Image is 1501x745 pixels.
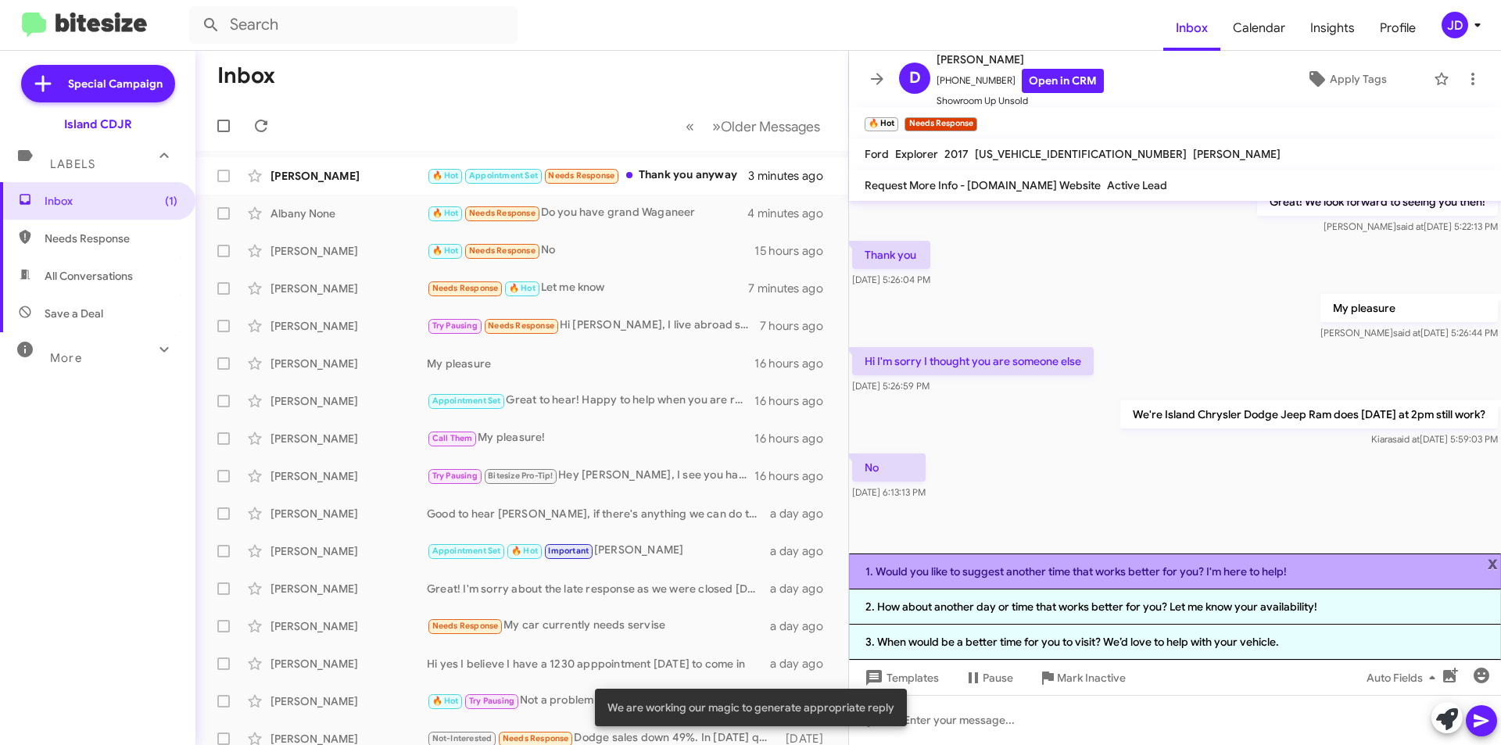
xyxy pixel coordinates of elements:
h1: Inbox [217,63,275,88]
div: Island CDJR [64,116,132,132]
div: 3 minutes ago [748,168,836,184]
p: Thank you [852,241,930,269]
small: Needs Response [905,117,976,131]
span: Appointment Set [469,170,538,181]
div: My pleasure [427,356,754,371]
div: 16 hours ago [754,468,836,484]
p: My pleasure [1320,294,1498,322]
a: Open in CRM [1022,69,1104,93]
span: More [50,351,82,365]
span: We are working our magic to generate appropriate reply [607,700,894,715]
p: We're Island Chrysler Dodge Jeep Ram does [DATE] at 2pm still work? [1120,400,1498,428]
a: Insights [1298,5,1367,51]
div: Great! I'm sorry about the late response as we were closed [DATE], but yes we have a great invent... [427,581,770,596]
div: [PERSON_NAME] [270,318,427,334]
span: [US_VEHICLE_IDENTIFICATION_NUMBER] [975,147,1187,161]
div: [PERSON_NAME] [270,468,427,484]
span: Try Pausing [432,321,478,331]
span: said at [1393,327,1420,338]
p: No [852,453,926,482]
div: [PERSON_NAME] [270,281,427,296]
div: My car currently needs servise [427,617,770,635]
div: [PERSON_NAME] [270,393,427,409]
a: Inbox [1163,5,1220,51]
span: Needs Response [503,733,569,743]
span: [PERSON_NAME] [937,50,1104,69]
div: [PERSON_NAME] [270,356,427,371]
span: [PHONE_NUMBER] [937,69,1104,93]
span: 🔥 Hot [509,283,536,293]
div: JD [1442,12,1468,38]
span: « [686,116,694,136]
span: [DATE] 5:26:59 PM [852,380,930,392]
button: Auto Fields [1354,664,1454,692]
div: Albany None [270,206,427,221]
span: Explorer [895,147,938,161]
div: a day ago [770,543,836,559]
span: Mark Inactive [1057,664,1126,692]
div: Good to hear [PERSON_NAME], if there's anything we can do to help don't hesitate to reach back out! [427,506,770,521]
span: Appointment Set [432,396,501,406]
div: a day ago [770,581,836,596]
div: [PERSON_NAME] [270,543,427,559]
div: Let me know [427,279,748,297]
span: [DATE] 6:13:13 PM [852,486,926,498]
span: Needs Response [469,208,536,218]
span: 2017 [944,147,969,161]
div: [PERSON_NAME] [270,243,427,259]
span: Needs Response [432,621,499,631]
button: Mark Inactive [1026,664,1138,692]
div: 4 minutes ago [747,206,836,221]
span: All Conversations [45,268,133,284]
small: 🔥 Hot [865,117,898,131]
p: Great! We look forward to seeing you then! [1257,188,1498,216]
div: 16 hours ago [754,431,836,446]
button: Next [703,110,829,142]
span: Important [548,546,589,556]
p: Hi I'm sorry I thought you are someone else [852,347,1094,375]
div: My pleasure! [427,429,754,447]
span: 🔥 Hot [432,245,459,256]
span: Needs Response [469,245,536,256]
button: Previous [676,110,704,142]
div: Not a problem [PERSON_NAME], if you have any questions or concerns in the meantime I am here to h... [427,692,778,710]
div: Hi [PERSON_NAME], I live abroad so this should be a 100% remote transaction. I'm interested in ei... [427,317,760,335]
div: a day ago [770,618,836,634]
div: Do you have grand Waganeer [427,204,747,222]
span: Inbox [45,193,177,209]
span: Calendar [1220,5,1298,51]
div: [PERSON_NAME] [427,542,770,560]
a: Profile [1367,5,1428,51]
span: [PERSON_NAME] [1193,147,1281,161]
div: Hi yes I believe I have a 1230 apppointment [DATE] to come in [427,656,770,672]
span: Try Pausing [469,696,514,706]
div: a day ago [770,656,836,672]
button: Pause [951,664,1026,692]
div: 15 hours ago [754,243,836,259]
span: 🔥 Hot [432,208,459,218]
span: Needs Response [548,170,614,181]
span: said at [1392,433,1420,445]
span: Auto Fields [1367,664,1442,692]
span: [PERSON_NAME] [DATE] 5:26:44 PM [1320,327,1498,338]
span: Not-Interested [432,733,493,743]
span: Templates [862,664,939,692]
span: Save a Deal [45,306,103,321]
li: 2. How about another day or time that works better for you? Let me know your availability! [849,589,1501,625]
span: Kiara [DATE] 5:59:03 PM [1371,433,1498,445]
span: said at [1396,220,1424,232]
span: Call Them [432,433,473,443]
span: Special Campaign [68,76,163,91]
div: 7 minutes ago [748,281,836,296]
div: Thank you anyway [427,167,748,184]
span: x [1488,553,1498,572]
div: 7 hours ago [760,318,836,334]
span: 🔥 Hot [432,170,459,181]
span: Try Pausing [432,471,478,481]
a: Special Campaign [21,65,175,102]
span: Request More Info - [DOMAIN_NAME] Website [865,178,1101,192]
span: » [712,116,721,136]
div: [PERSON_NAME] [270,656,427,672]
